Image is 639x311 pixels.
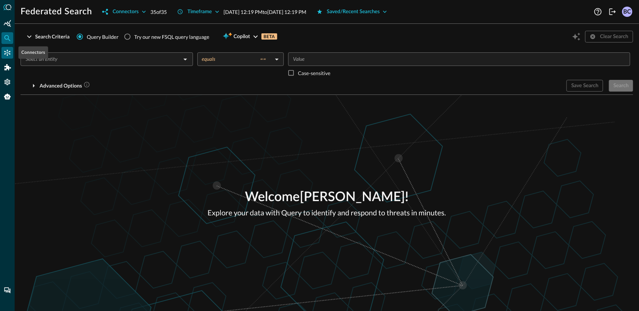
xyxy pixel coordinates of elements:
[1,32,13,44] div: Federated Search
[1,18,13,29] div: Summary Insights
[218,31,282,42] button: CopilotBETA
[234,32,250,41] span: Copilot
[35,32,70,41] div: Search Criteria
[1,47,13,59] div: Connectors
[261,33,277,40] p: BETA
[202,56,272,62] div: equals
[87,33,119,41] span: Query Builder
[21,31,74,42] button: Search Criteria
[173,6,224,18] button: Timeframe
[21,6,92,18] h1: Federated Search
[208,207,446,218] p: Explore your data with Query to identify and respond to threats in minutes.
[607,6,618,18] button: Logout
[312,6,392,18] button: Saved/Recent Searches
[290,55,627,64] input: Value
[327,7,380,16] div: Saved/Recent Searches
[1,285,13,296] div: Chat
[208,188,446,207] p: Welcome [PERSON_NAME] !
[224,8,307,16] p: [DATE] 12:19 PM to [DATE] 12:19 PM
[18,47,48,59] div: Connectors
[112,7,138,16] div: Connectors
[23,55,179,64] input: Select an Entity
[2,62,14,73] div: Addons
[98,6,150,18] button: Connectors
[187,7,212,16] div: Timeframe
[622,7,632,17] div: BC
[1,91,13,103] div: Query Agent
[592,6,604,18] button: Help
[21,80,94,92] button: Advanced Options
[40,81,90,90] div: Advanced Options
[1,76,13,88] div: Settings
[180,54,190,64] button: Open
[134,33,209,41] div: Try our new FSQL query language
[298,69,331,77] p: Case-sensitive
[151,8,167,16] p: 35 of 35
[260,56,266,62] span: ==
[202,56,215,62] span: equals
